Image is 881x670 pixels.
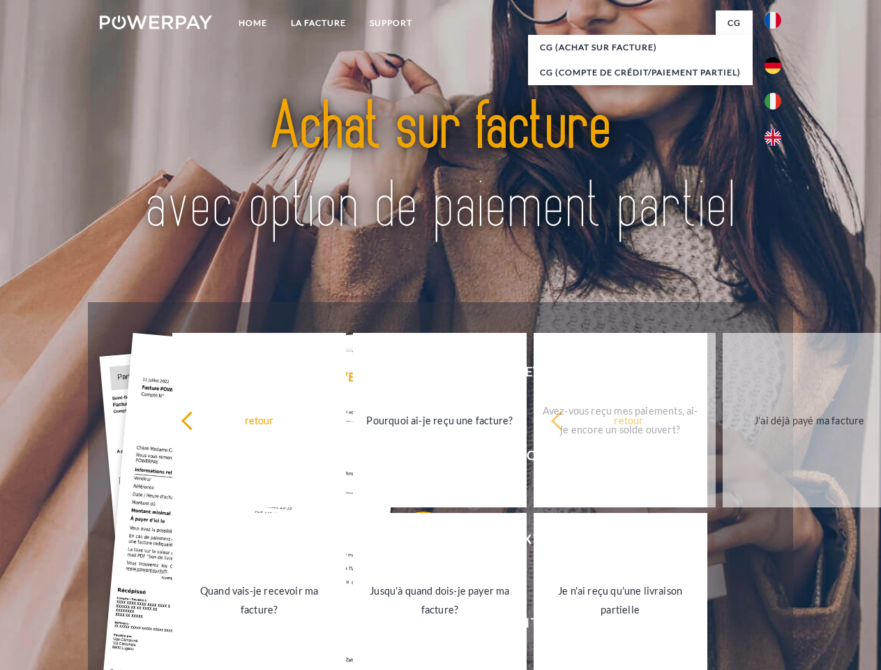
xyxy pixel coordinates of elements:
[716,10,753,36] a: CG
[133,67,748,267] img: title-powerpay_fr.svg
[765,12,781,29] img: fr
[100,15,212,29] img: logo-powerpay-white.svg
[181,410,338,429] div: retour
[358,10,424,36] a: Support
[765,129,781,146] img: en
[361,410,518,429] div: Pourquoi ai-je reçu une facture?
[542,581,699,619] div: Je n'ai reçu qu'une livraison partielle
[279,10,358,36] a: LA FACTURE
[765,57,781,74] img: de
[528,60,753,85] a: CG (Compte de crédit/paiement partiel)
[765,93,781,110] img: it
[361,581,518,619] div: Jusqu'à quand dois-je payer ma facture?
[181,581,338,619] div: Quand vais-je recevoir ma facture?
[528,35,753,60] a: CG (achat sur facture)
[227,10,279,36] a: Home
[550,410,707,429] div: retour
